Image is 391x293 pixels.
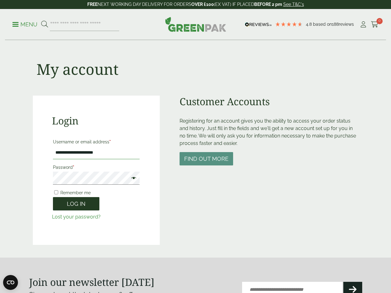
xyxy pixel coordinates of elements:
[54,190,58,194] input: Remember me
[359,21,367,28] i: My Account
[306,22,313,27] span: 4.8
[180,156,233,162] a: Find out more
[53,197,99,210] button: Log in
[332,22,339,27] span: 188
[87,2,98,7] strong: FREE
[313,22,332,27] span: Based on
[165,17,226,32] img: GreenPak Supplies
[339,22,354,27] span: reviews
[3,275,18,290] button: Open CMP widget
[180,152,233,165] button: Find out more
[371,20,379,29] a: 0
[52,115,141,127] h2: Login
[37,60,119,78] h1: My account
[53,163,140,172] label: Password
[254,2,282,7] strong: BEFORE 2 pm
[53,137,140,146] label: Username or email address
[52,214,101,220] a: Lost your password?
[191,2,214,7] strong: OVER £100
[12,21,37,28] p: Menu
[275,21,303,27] div: 4.79 Stars
[29,275,154,289] strong: Join our newsletter [DATE]
[371,21,379,28] i: Cart
[245,22,272,27] img: REVIEWS.io
[180,117,358,147] p: Registering for an account gives you the ability to access your order status and history. Just fi...
[60,190,91,195] span: Remember me
[180,96,358,107] h2: Customer Accounts
[12,21,37,27] a: Menu
[376,18,383,24] span: 0
[283,2,304,7] a: See T&C's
